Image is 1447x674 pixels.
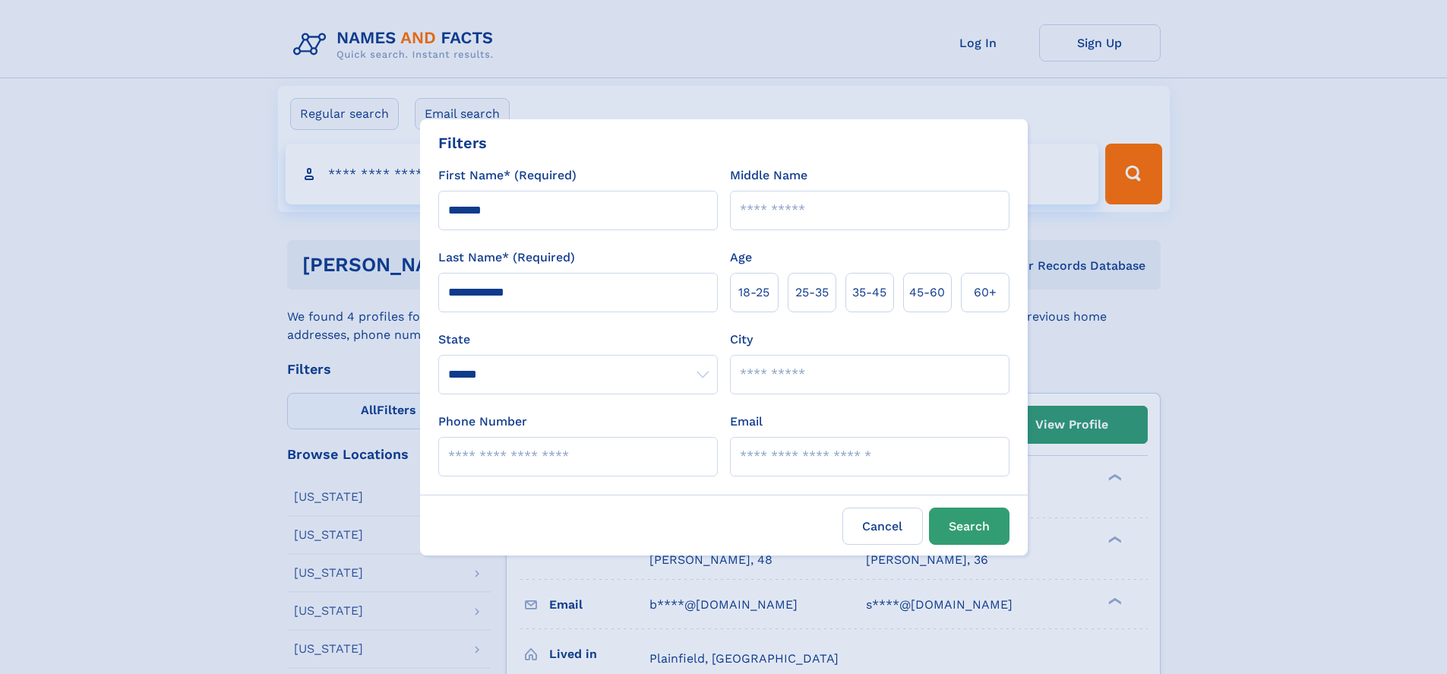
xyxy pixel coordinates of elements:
[438,166,577,185] label: First Name* (Required)
[438,331,718,349] label: State
[852,283,886,302] span: 35‑45
[438,131,487,154] div: Filters
[438,413,527,431] label: Phone Number
[738,283,769,302] span: 18‑25
[730,331,753,349] label: City
[730,413,763,431] label: Email
[795,283,829,302] span: 25‑35
[842,508,923,545] label: Cancel
[974,283,997,302] span: 60+
[730,248,752,267] label: Age
[929,508,1009,545] button: Search
[730,166,807,185] label: Middle Name
[438,248,575,267] label: Last Name* (Required)
[909,283,945,302] span: 45‑60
